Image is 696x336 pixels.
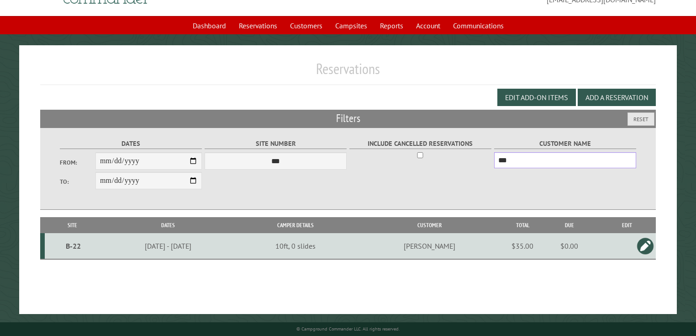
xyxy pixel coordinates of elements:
td: $35.00 [504,233,541,259]
h1: Reservations [40,60,656,85]
small: © Campground Commander LLC. All rights reserved. [296,326,400,332]
label: Include Cancelled Reservations [349,139,491,149]
th: Edit [598,217,656,233]
a: Customers [285,17,328,34]
a: Dashboard [187,17,232,34]
a: Reports [374,17,409,34]
a: Reservations [233,17,283,34]
button: Add a Reservation [578,89,656,106]
a: Account [411,17,446,34]
a: Communications [448,17,509,34]
label: Customer Name [494,139,636,149]
th: Dates [100,217,236,233]
th: Total [504,217,541,233]
button: Edit Add-on Items [497,89,576,106]
label: Dates [60,139,202,149]
label: From: [60,158,95,167]
label: Site Number [205,139,347,149]
a: Campsites [330,17,373,34]
td: $0.00 [541,233,598,259]
div: B-22 [48,241,99,251]
td: 10ft, 0 slides [236,233,354,259]
button: Reset [627,112,654,126]
th: Customer [354,217,504,233]
th: Camper Details [236,217,354,233]
td: [PERSON_NAME] [354,233,504,259]
h2: Filters [40,110,656,127]
label: To: [60,177,95,186]
th: Site [45,217,100,233]
th: Due [541,217,598,233]
div: [DATE] - [DATE] [101,241,234,251]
